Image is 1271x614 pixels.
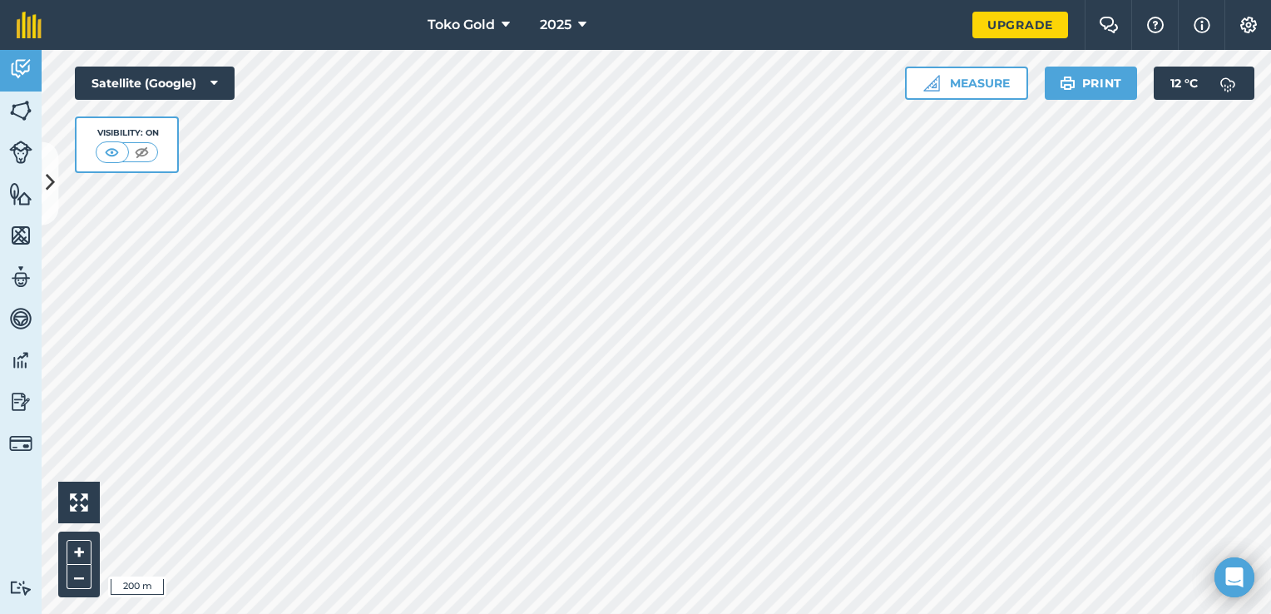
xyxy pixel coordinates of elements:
img: svg+xml;base64,PD94bWwgdmVyc2lvbj0iMS4wIiBlbmNvZGluZz0idXRmLTgiPz4KPCEtLSBHZW5lcmF0b3I6IEFkb2JlIE... [9,348,32,373]
img: svg+xml;base64,PD94bWwgdmVyc2lvbj0iMS4wIiBlbmNvZGluZz0idXRmLTgiPz4KPCEtLSBHZW5lcmF0b3I6IEFkb2JlIE... [9,141,32,164]
a: Upgrade [972,12,1068,38]
img: Two speech bubbles overlapping with the left bubble in the forefront [1099,17,1119,33]
img: svg+xml;base64,PHN2ZyB4bWxucz0iaHR0cDovL3d3dy53My5vcmcvMjAwMC9zdmciIHdpZHRoPSI1NiIgaGVpZ2h0PSI2MC... [9,181,32,206]
img: svg+xml;base64,PD94bWwgdmVyc2lvbj0iMS4wIiBlbmNvZGluZz0idXRmLTgiPz4KPCEtLSBHZW5lcmF0b3I6IEFkb2JlIE... [9,389,32,414]
button: + [67,540,91,565]
img: fieldmargin Logo [17,12,42,38]
div: Open Intercom Messenger [1214,557,1254,597]
img: Four arrows, one pointing top left, one top right, one bottom right and the last bottom left [70,493,88,512]
img: svg+xml;base64,PHN2ZyB4bWxucz0iaHR0cDovL3d3dy53My5vcmcvMjAwMC9zdmciIHdpZHRoPSI1NiIgaGVpZ2h0PSI2MC... [9,98,32,123]
button: Measure [905,67,1028,100]
img: svg+xml;base64,PD94bWwgdmVyc2lvbj0iMS4wIiBlbmNvZGluZz0idXRmLTgiPz4KPCEtLSBHZW5lcmF0b3I6IEFkb2JlIE... [9,57,32,82]
img: svg+xml;base64,PHN2ZyB4bWxucz0iaHR0cDovL3d3dy53My5vcmcvMjAwMC9zdmciIHdpZHRoPSI1MCIgaGVpZ2h0PSI0MC... [131,144,152,161]
button: 12 °C [1154,67,1254,100]
img: svg+xml;base64,PD94bWwgdmVyc2lvbj0iMS4wIiBlbmNvZGluZz0idXRmLTgiPz4KPCEtLSBHZW5lcmF0b3I6IEFkb2JlIE... [9,432,32,455]
img: svg+xml;base64,PHN2ZyB4bWxucz0iaHR0cDovL3d3dy53My5vcmcvMjAwMC9zdmciIHdpZHRoPSI1MCIgaGVpZ2h0PSI0MC... [101,144,122,161]
img: svg+xml;base64,PD94bWwgdmVyc2lvbj0iMS4wIiBlbmNvZGluZz0idXRmLTgiPz4KPCEtLSBHZW5lcmF0b3I6IEFkb2JlIE... [9,265,32,290]
div: Visibility: On [96,126,159,140]
button: – [67,565,91,589]
img: A cog icon [1239,17,1259,33]
img: Ruler icon [923,75,940,92]
span: 12 ° C [1170,67,1198,100]
img: svg+xml;base64,PHN2ZyB4bWxucz0iaHR0cDovL3d3dy53My5vcmcvMjAwMC9zdmciIHdpZHRoPSIxNyIgaGVpZ2h0PSIxNy... [1194,15,1210,35]
img: svg+xml;base64,PHN2ZyB4bWxucz0iaHR0cDovL3d3dy53My5vcmcvMjAwMC9zdmciIHdpZHRoPSI1NiIgaGVpZ2h0PSI2MC... [9,223,32,248]
img: svg+xml;base64,PD94bWwgdmVyc2lvbj0iMS4wIiBlbmNvZGluZz0idXRmLTgiPz4KPCEtLSBHZW5lcmF0b3I6IEFkb2JlIE... [9,580,32,596]
button: Print [1045,67,1138,100]
span: Toko Gold [428,15,495,35]
img: svg+xml;base64,PD94bWwgdmVyc2lvbj0iMS4wIiBlbmNvZGluZz0idXRmLTgiPz4KPCEtLSBHZW5lcmF0b3I6IEFkb2JlIE... [1211,67,1244,100]
span: 2025 [540,15,571,35]
img: svg+xml;base64,PD94bWwgdmVyc2lvbj0iMS4wIiBlbmNvZGluZz0idXRmLTgiPz4KPCEtLSBHZW5lcmF0b3I6IEFkb2JlIE... [9,306,32,331]
button: Satellite (Google) [75,67,235,100]
img: A question mark icon [1145,17,1165,33]
img: svg+xml;base64,PHN2ZyB4bWxucz0iaHR0cDovL3d3dy53My5vcmcvMjAwMC9zdmciIHdpZHRoPSIxOSIgaGVpZ2h0PSIyNC... [1060,73,1076,93]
